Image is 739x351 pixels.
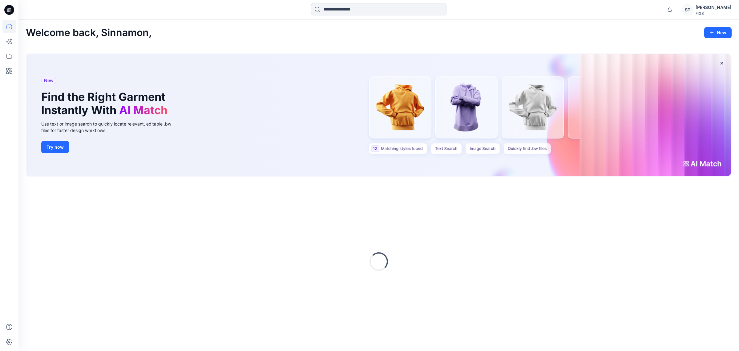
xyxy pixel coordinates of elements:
[682,4,693,15] div: ST
[704,27,732,38] button: New
[696,11,731,16] div: FIGS
[41,90,171,117] h1: Find the Right Garment Instantly With
[26,27,152,39] h2: Welcome back, Sinnamon,
[41,121,180,134] div: Use text or image search to quickly locate relevant, editable .bw files for faster design workflows.
[41,141,69,153] button: Try now
[119,103,168,117] span: AI Match
[44,77,54,84] span: New
[696,4,731,11] div: [PERSON_NAME]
